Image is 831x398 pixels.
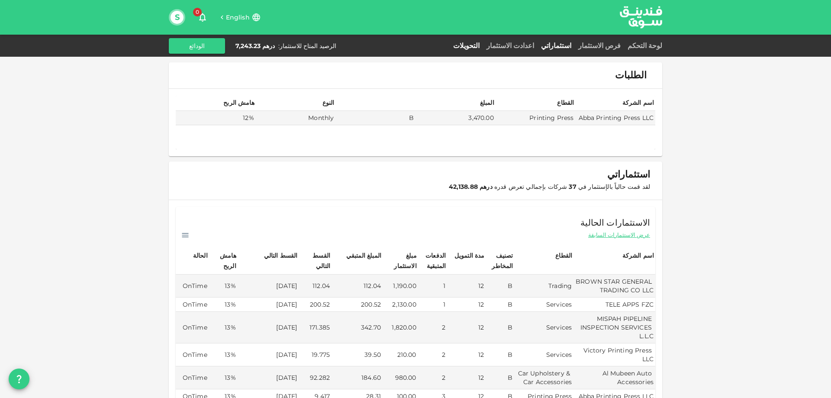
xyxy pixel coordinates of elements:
[622,250,654,261] div: اسم الشركة
[496,111,576,125] td: Printing Press
[299,343,332,366] td: 19.775
[620,0,662,34] a: logo
[256,111,336,125] td: Monthly
[573,298,655,312] td: TELE APPS FZC
[454,250,485,261] div: مدة التمويل
[300,250,330,271] div: القسط التالي
[473,97,494,108] div: المبلغ
[332,343,383,366] td: 39.50
[515,343,574,366] td: Services
[538,42,575,50] a: استثماراتي
[569,183,576,191] strong: 37
[186,250,208,261] div: الحالة
[588,231,650,239] span: عرض الاستثمارات السابقة
[449,183,493,191] strong: درهم 42,138.88
[415,111,496,125] td: 3,470.00
[299,275,332,298] td: 112.04
[447,275,486,298] td: 12
[607,168,650,181] span: استثماراتي
[486,366,514,389] td: B
[573,366,655,389] td: Al Mubeen Auto Accessories
[278,42,336,50] div: الرصيد المتاح للاستثمار :
[552,97,574,108] div: القطاع
[515,312,574,343] td: Services
[238,275,299,298] td: [DATE]
[419,250,446,271] div: الدفعات المتبقية
[299,298,332,312] td: 200.52
[515,366,574,389] td: Car Upholstery & Car Accessories
[9,369,29,389] button: question
[486,343,514,366] td: B
[299,366,332,389] td: 92.282
[622,97,654,108] div: اسم الشركة
[486,298,514,312] td: B
[226,13,250,21] span: English
[418,312,448,343] td: 2
[332,312,383,343] td: 342.70
[238,312,299,343] td: [DATE]
[418,366,448,389] td: 2
[194,9,211,26] button: 0
[383,275,418,298] td: 1,190.00
[209,366,238,389] td: 13%
[335,111,415,125] td: B
[332,298,383,312] td: 200.52
[346,250,381,261] div: المبلغ المتبقي
[573,343,655,366] td: Victory Printing Press LLC
[223,97,254,108] div: هامش الربح
[573,312,655,343] td: MISPAH PIPELINE INSPECTION SERVICES L.L.C
[238,343,299,366] td: [DATE]
[176,275,209,298] td: OnTime
[384,250,417,271] div: مبلغ الاستثمار
[176,312,209,343] td: OnTime
[312,97,334,108] div: النوع
[332,366,383,389] td: 184.60
[447,298,486,312] td: 12
[515,275,574,298] td: Trading
[264,250,298,261] div: القسط التالي
[551,250,572,261] div: القطاع
[176,343,209,366] td: OnTime
[235,42,275,50] div: درهم 7,243.23
[575,42,624,50] a: فرص الاستثمار
[209,343,238,366] td: 13%
[176,366,209,389] td: OnTime
[418,343,448,366] td: 2
[447,312,486,343] td: 12
[383,343,418,366] td: 210.00
[332,275,383,298] td: 112.04
[615,69,647,81] span: الطلبات
[210,250,236,271] div: هامش الربح
[169,38,225,54] button: الودائع
[624,42,662,50] a: لوحة التحكم
[238,298,299,312] td: [DATE]
[487,250,513,271] div: تصنيف المخاطر
[450,42,483,50] a: التحويلات
[483,42,538,50] a: اعدادت الاستثمار
[580,216,650,230] span: الاستثمارات الحالية
[449,183,650,191] span: لقد قمت حالياً بالإستثمار في شركات بإجمالي تعرض قدره
[486,275,514,298] td: B
[609,0,673,34] img: logo
[515,298,574,312] td: Services
[418,298,448,312] td: 1
[447,366,486,389] td: 12
[238,366,299,389] td: [DATE]
[383,298,418,312] td: 2,130.00
[418,275,448,298] td: 1
[383,312,418,343] td: 1,820.00
[575,111,655,125] td: Abba Printing Press LLC
[209,312,238,343] td: 13%
[171,11,184,24] button: S
[176,111,256,125] td: 12%
[209,298,238,312] td: 13%
[573,275,655,298] td: BROWN STAR GENERAL TRADING CO LLC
